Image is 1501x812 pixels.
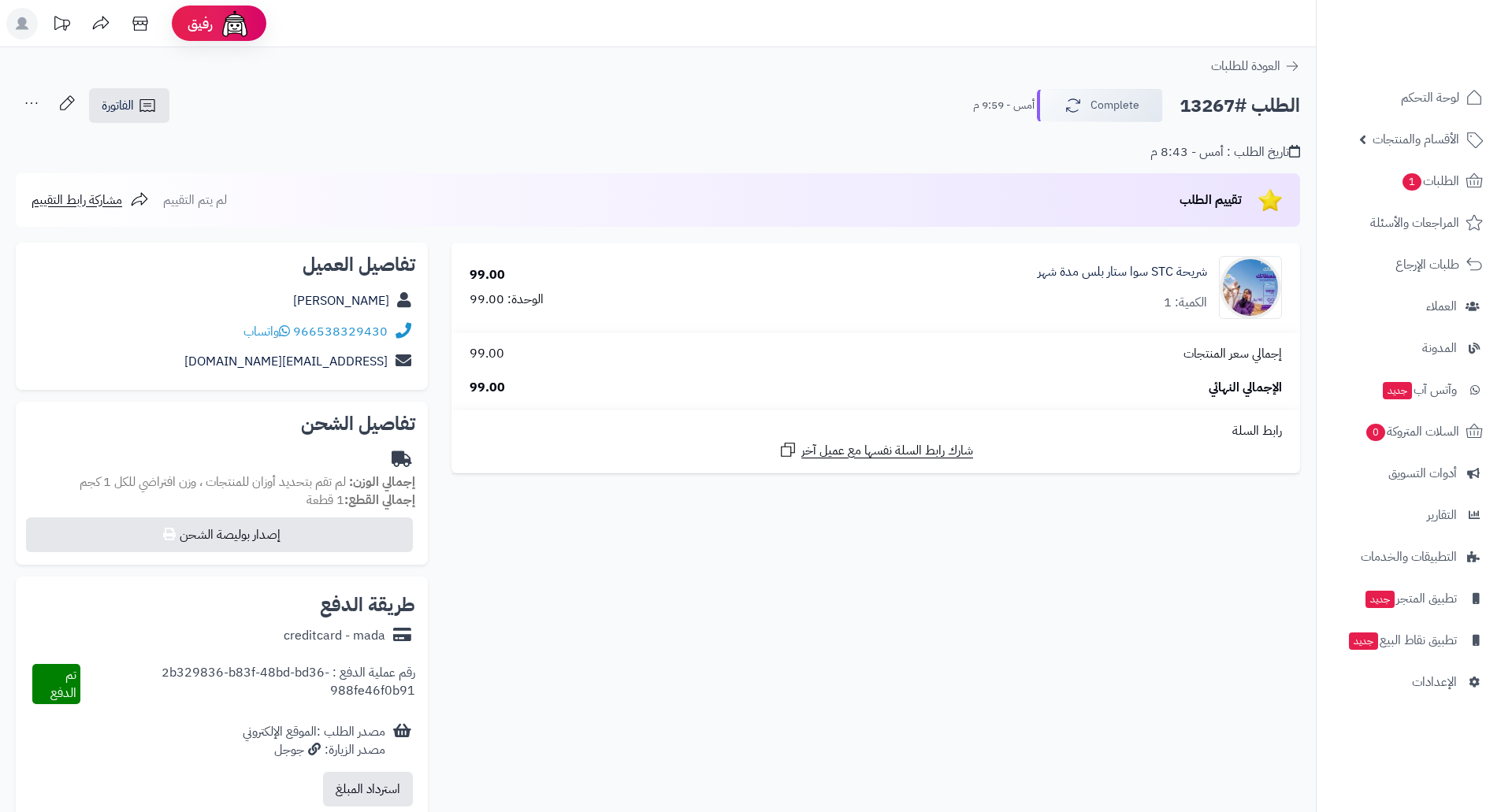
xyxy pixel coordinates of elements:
[1220,256,1281,319] img: 1742498773-5971990908436073199-90x90.jpg
[1388,462,1457,484] span: أدوات التسويق
[1381,379,1457,401] span: وآتس آب
[1326,621,1492,659] a: تطبيق نقاط البيعجديد
[89,88,169,123] a: الفاتورة
[1373,128,1459,150] span: الأقسام والمنتجات
[188,14,213,33] span: رفيق
[1326,454,1492,492] a: أدوات التسويق
[1150,143,1300,161] div: تاريخ الطلب : أمس - 8:43 م
[1401,87,1459,109] span: لوحة التحكم
[28,414,415,433] h2: تفاصيل الشحن
[1403,173,1421,191] span: 1
[1426,295,1457,317] span: العملاء
[1326,246,1492,284] a: طلبات الإرجاع
[26,517,413,552] button: إصدار بوليصة الشحن
[470,266,505,284] div: 99.00
[1037,89,1163,122] button: Complete
[1326,663,1492,701] a: الإعدادات
[1164,294,1207,312] div: الكمية: 1
[1365,421,1459,443] span: السلات المتروكة
[1365,591,1395,608] span: جديد
[1366,424,1385,441] span: 0
[1364,588,1457,610] span: تطبيق المتجر
[284,627,385,645] div: creditcard - mada
[219,8,251,39] img: ai-face.png
[1326,204,1492,242] a: المراجعات والأسئلة
[1395,254,1459,276] span: طلبات الإرجاع
[973,98,1035,113] small: أمس - 9:59 م
[1209,379,1282,397] span: الإجمالي النهائي
[1326,371,1492,409] a: وآتس آبجديد
[1326,413,1492,450] a: السلات المتروكة0
[80,664,416,705] div: رقم عملية الدفع : 2b329836-b83f-48bd-bd36-988fe46f0b91
[1211,57,1280,76] span: العودة للطلبات
[163,191,227,209] span: لم يتم التقييم
[50,666,76,703] span: تم الدفع
[32,191,122,209] span: مشاركة رابط التقييم
[42,8,81,43] a: تحديثات المنصة
[1347,629,1457,651] span: تطبيق نقاط البيع
[778,440,973,460] a: شارك رابط السلة نفسها مع عميل آخر
[801,442,973,460] span: شارك رابط السلة نفسها مع عميل آخر
[1326,162,1492,200] a: الطلبات1
[344,491,415,510] strong: إجمالي القطع:
[320,595,415,614] h2: طريقة الدفع
[1326,538,1492,576] a: التطبيقات والخدمات
[1326,329,1492,367] a: المدونة
[307,491,415,510] small: 1 قطعة
[458,422,1294,440] div: رابط السلة
[323,772,413,806] button: استرداد المبلغ
[1326,287,1492,325] a: العملاء
[1326,79,1492,117] a: لوحة التحكم
[1412,671,1457,693] span: الإعدادات
[293,322,388,341] a: 966538329430
[1401,170,1459,192] span: الطلبات
[1326,580,1492,617] a: تطبيق المتجرجديد
[1349,632,1378,650] span: جديد
[243,741,385,759] div: مصدر الزيارة: جوجل
[243,723,385,759] div: مصدر الطلب :الموقع الإلكتروني
[349,473,415,491] strong: إجمالي الوزن:
[1183,345,1282,363] span: إجمالي سعر المنتجات
[470,379,505,397] span: 99.00
[293,291,389,310] a: [PERSON_NAME]
[1211,57,1300,76] a: العودة للطلبات
[470,291,544,309] div: الوحدة: 99.00
[32,191,149,209] a: مشاركة رابط التقييم
[1180,191,1242,209] span: تقييم الطلب
[1427,504,1457,526] span: التقارير
[243,322,290,341] a: واتساب
[28,255,415,274] h2: تفاصيل العميل
[1422,337,1457,359] span: المدونة
[102,96,134,115] span: الفاتورة
[1038,263,1207,281] a: شريحة STC سوا ستار بلس مدة شهر
[1383,382,1412,399] span: جديد
[80,473,346,491] span: لم تقم بتحديد أوزان للمنتجات ، وزن افتراضي للكل 1 كجم
[470,345,504,363] span: 99.00
[1180,90,1300,122] h2: الطلب #13267
[184,352,388,371] a: [EMAIL_ADDRESS][DOMAIN_NAME]
[1370,212,1459,234] span: المراجعات والأسئلة
[1361,546,1457,568] span: التطبيقات والخدمات
[1326,496,1492,534] a: التقارير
